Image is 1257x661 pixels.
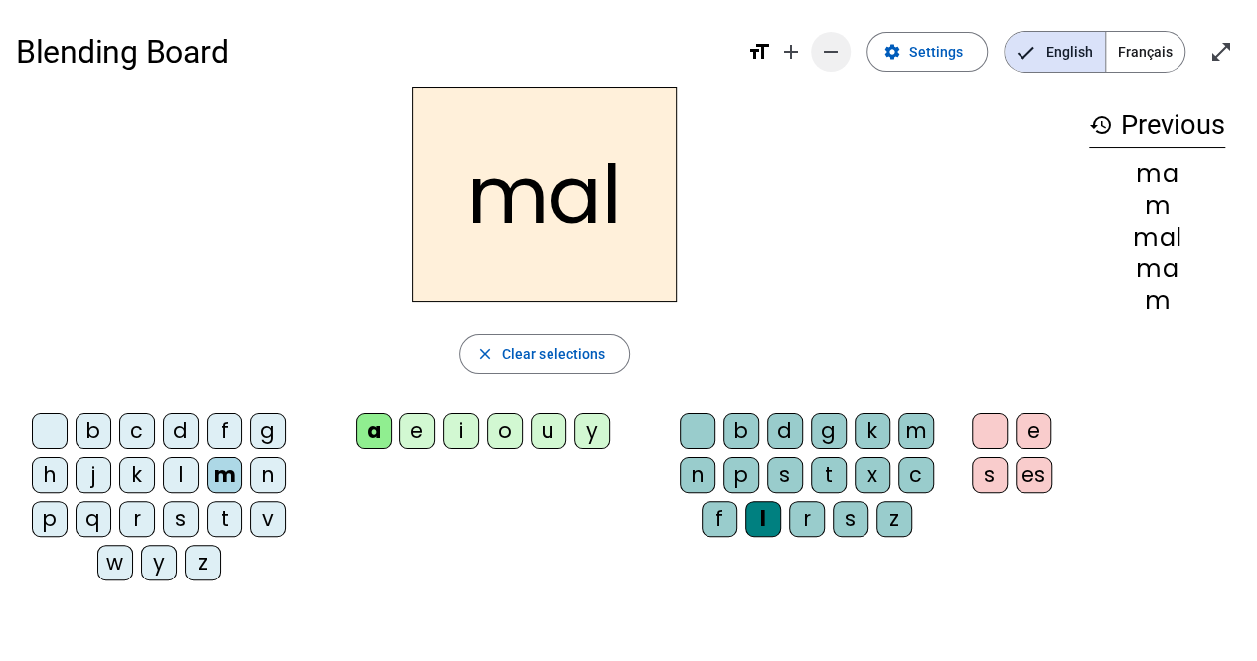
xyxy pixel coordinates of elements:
[141,545,177,580] div: y
[163,457,199,493] div: l
[702,501,737,537] div: f
[1016,413,1051,449] div: e
[531,413,566,449] div: u
[207,457,242,493] div: m
[833,501,868,537] div: s
[412,87,677,302] h2: mal
[16,20,731,83] h1: Blending Board
[76,457,111,493] div: j
[883,43,901,61] mat-icon: settings
[898,457,934,493] div: c
[898,413,934,449] div: m
[1089,194,1225,218] div: m
[185,545,221,580] div: z
[502,342,606,366] span: Clear selections
[399,413,435,449] div: e
[163,501,199,537] div: s
[1089,289,1225,313] div: m
[771,32,811,72] button: Increase font size
[747,40,771,64] mat-icon: format_size
[443,413,479,449] div: i
[250,501,286,537] div: v
[32,501,68,537] div: p
[119,501,155,537] div: r
[1005,32,1105,72] span: English
[32,457,68,493] div: h
[723,413,759,449] div: b
[1201,32,1241,72] button: Enter full screen
[250,413,286,449] div: g
[1089,113,1113,137] mat-icon: history
[680,457,715,493] div: n
[819,40,843,64] mat-icon: remove
[119,457,155,493] div: k
[767,457,803,493] div: s
[811,32,851,72] button: Decrease font size
[779,40,803,64] mat-icon: add
[250,457,286,493] div: n
[855,413,890,449] div: k
[1004,31,1185,73] mat-button-toggle-group: Language selection
[876,501,912,537] div: z
[119,413,155,449] div: c
[811,413,847,449] div: g
[1089,162,1225,186] div: ma
[459,334,631,374] button: Clear selections
[574,413,610,449] div: y
[1016,457,1052,493] div: es
[76,413,111,449] div: b
[163,413,199,449] div: d
[1209,40,1233,64] mat-icon: open_in_full
[97,545,133,580] div: w
[1089,257,1225,281] div: ma
[855,457,890,493] div: x
[767,413,803,449] div: d
[866,32,988,72] button: Settings
[356,413,392,449] div: a
[909,40,963,64] span: Settings
[207,413,242,449] div: f
[1106,32,1184,72] span: Français
[972,457,1008,493] div: s
[487,413,523,449] div: o
[1089,226,1225,249] div: mal
[745,501,781,537] div: l
[811,457,847,493] div: t
[476,345,494,363] mat-icon: close
[76,501,111,537] div: q
[207,501,242,537] div: t
[723,457,759,493] div: p
[1089,103,1225,148] h3: Previous
[789,501,825,537] div: r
